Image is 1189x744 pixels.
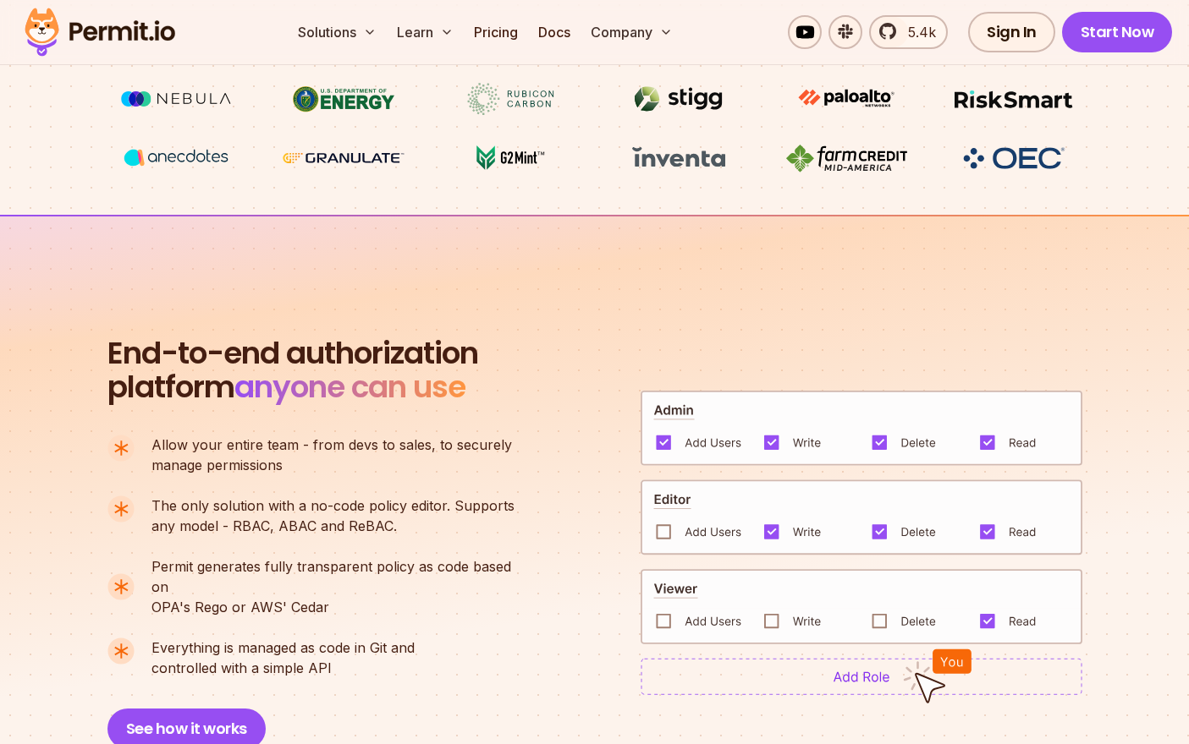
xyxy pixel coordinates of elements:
img: Stigg [615,83,742,115]
h2: platform [107,336,478,404]
img: vega [113,142,239,173]
button: Learn [390,15,460,49]
img: US department of energy [280,83,407,115]
span: 5.4k [898,22,936,42]
img: Farm Credit [783,142,910,174]
p: OPA's Rego or AWS' Cedar [151,556,529,617]
a: 5.4k [869,15,948,49]
button: Solutions [291,15,383,49]
p: any model - RBAC, ABAC and ReBAC. [151,495,515,536]
span: The only solution with a no-code policy editor. Supports [151,495,515,516]
img: OEC [960,145,1068,172]
a: Sign In [968,12,1055,52]
p: manage permissions [151,435,512,475]
p: controlled with a simple API [151,637,415,678]
img: Rubicon [448,83,575,115]
a: Pricing [467,15,525,49]
span: Permit generates fully transparent policy as code based on [151,556,529,597]
span: Everything is managed as code in Git and [151,637,415,658]
span: Allow your entire team - from devs to sales, to securely [151,435,512,455]
a: Docs [531,15,577,49]
img: Granulate [280,142,407,174]
img: Nebula [113,83,239,115]
img: Risksmart [950,83,1077,115]
img: Permit logo [17,3,183,61]
button: Company [584,15,680,49]
img: inventa [615,142,742,172]
span: End-to-end authorization [107,336,478,370]
img: paloalto [783,83,910,113]
img: G2mint [448,142,575,174]
a: Start Now [1062,12,1173,52]
span: anyone can use [234,365,465,408]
